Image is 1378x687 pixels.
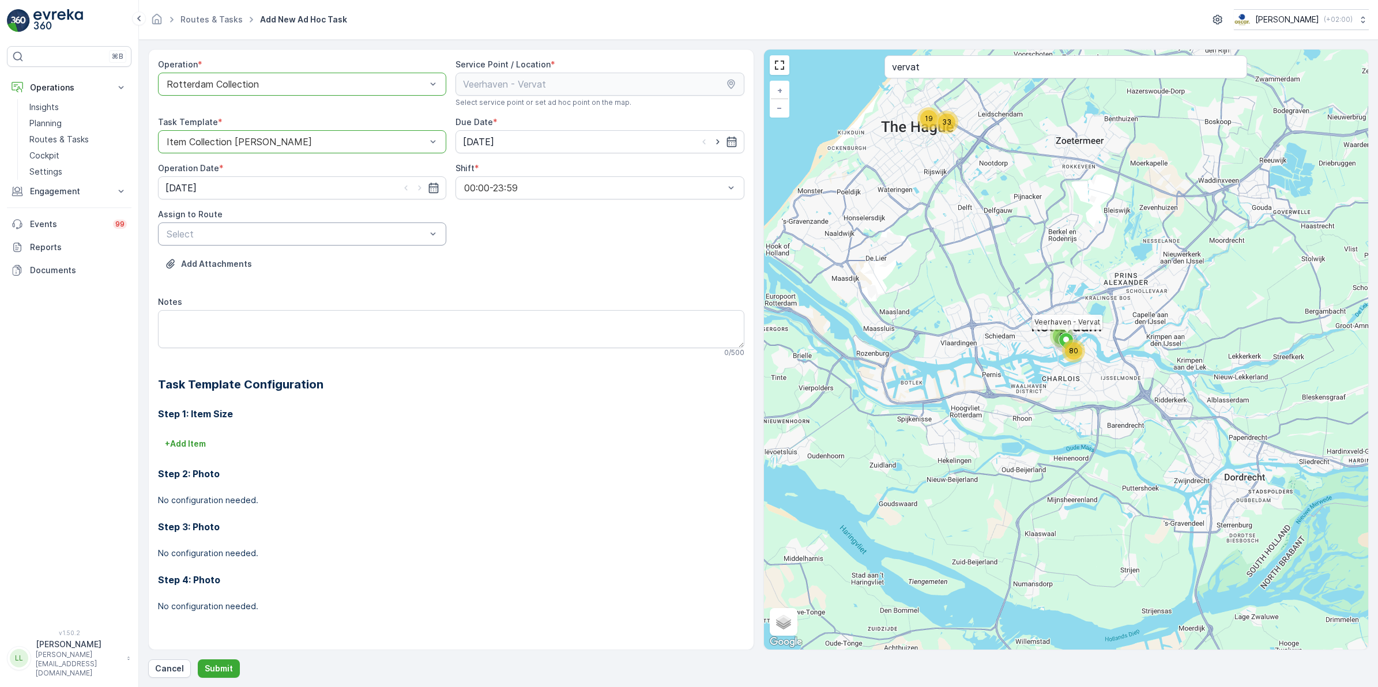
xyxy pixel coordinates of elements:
a: Reports [7,236,131,259]
div: 33 [935,111,958,134]
h3: Step 4: Photo [158,573,744,587]
h3: Step 1: Item Size [158,407,744,421]
label: Operation [158,59,198,69]
a: Layers [771,609,796,635]
p: No configuration needed. [158,495,744,506]
p: 99 [115,220,125,229]
img: basis-logo_rgb2x.png [1234,13,1251,26]
img: logo [7,9,30,32]
p: Routes & Tasks [29,134,89,145]
a: Cockpit [25,148,131,164]
p: [PERSON_NAME][EMAIL_ADDRESS][DOMAIN_NAME] [36,650,121,678]
div: 19 [917,107,940,130]
a: Routes & Tasks [180,14,243,24]
span: v 1.50.2 [7,629,131,636]
p: No configuration needed. [158,548,744,559]
p: Submit [205,663,233,674]
a: Settings [25,164,131,180]
button: [PERSON_NAME](+02:00) [1234,9,1369,30]
span: 19 [925,114,933,123]
label: Task Template [158,117,218,127]
p: ( +02:00 ) [1324,15,1353,24]
span: Select service point or set ad hoc point on the map. [455,98,631,107]
input: Search address or service points [884,55,1247,78]
button: Engagement [7,180,131,203]
p: ⌘B [112,52,123,61]
span: 33 [942,118,951,126]
label: Operation Date [158,163,219,173]
p: Add Attachments [181,258,252,270]
label: Assign to Route [158,209,223,219]
input: dd/mm/yyyy [158,176,446,199]
button: LL[PERSON_NAME][PERSON_NAME][EMAIL_ADDRESS][DOMAIN_NAME] [7,639,131,678]
div: LL [10,649,28,667]
p: Documents [30,265,127,276]
label: Shift [455,163,475,173]
button: Operations [7,76,131,99]
h3: Step 3: Photo [158,520,744,534]
p: [PERSON_NAME] [36,639,121,650]
p: + Add Item [165,438,206,450]
img: logo_light-DOdMpM7g.png [33,9,83,32]
p: Cancel [155,663,184,674]
a: Events99 [7,213,131,236]
div: 6 [1050,324,1073,348]
a: Routes & Tasks [25,131,131,148]
a: Planning [25,115,131,131]
h3: Step 2: Photo [158,467,744,481]
p: Select [167,227,426,241]
p: No configuration needed. [158,601,744,612]
input: dd/mm/yyyy [455,130,744,153]
div: 80 [1062,339,1085,363]
label: Notes [158,297,182,307]
a: Zoom In [771,82,788,99]
a: View Fullscreen [771,56,788,74]
h2: Task Template Configuration [158,376,744,393]
p: 0 / 500 [724,348,744,357]
p: [PERSON_NAME] [1255,14,1319,25]
button: Upload File [158,255,259,273]
button: +Add Item [158,435,213,453]
span: 80 [1069,346,1078,355]
span: Add New Ad Hoc Task [258,14,349,25]
p: Operations [30,82,108,93]
a: Zoom Out [771,99,788,116]
label: Due Date [455,117,493,127]
p: Reports [30,241,127,253]
span: + [777,85,782,95]
p: Insights [29,101,59,113]
a: Insights [25,99,131,115]
a: Documents [7,259,131,282]
p: Settings [29,166,62,178]
label: Service Point / Location [455,59,551,69]
button: Submit [198,659,240,678]
button: Cancel [148,659,191,678]
span: − [777,103,782,112]
input: Veerhaven - Vervat [455,73,744,96]
img: Google [767,635,805,650]
p: Engagement [30,186,108,197]
p: Cockpit [29,150,59,161]
p: Planning [29,118,62,129]
p: Events [30,218,106,230]
a: Open this area in Google Maps (opens a new window) [767,635,805,650]
a: Homepage [150,17,163,27]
